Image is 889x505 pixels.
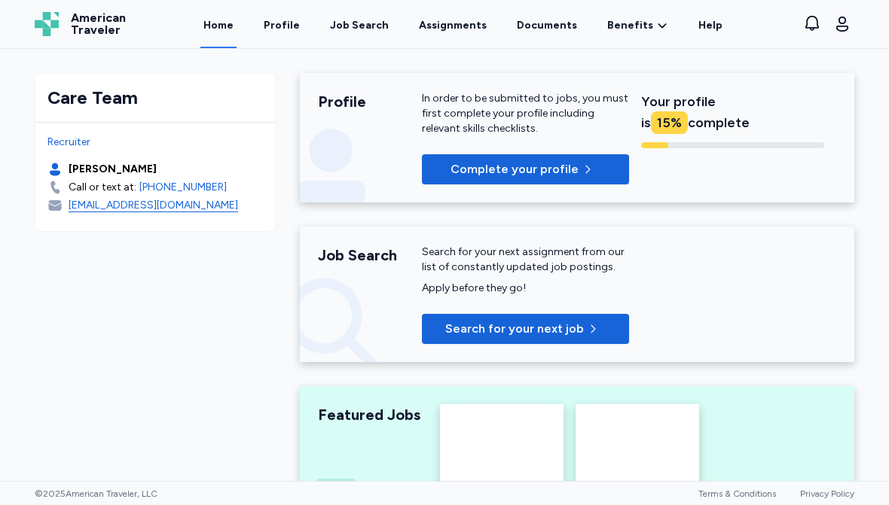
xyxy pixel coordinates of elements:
[651,111,688,134] div: 15 %
[576,404,699,486] img: Recently Added
[69,162,157,177] div: [PERSON_NAME]
[330,18,389,33] div: Job Search
[422,281,629,296] div: Apply before they go!
[422,91,629,136] div: In order to be submitted to jobs, you must first complete your profile including relevant skills ...
[607,18,653,33] span: Benefits
[47,135,263,150] div: Recruiter
[422,154,629,184] button: Complete your profile
[35,488,157,500] span: © 2025 American Traveler, LLC
[71,12,126,36] span: American Traveler
[698,488,776,499] a: Terms & Conditions
[318,245,422,266] div: Job Search
[69,180,136,195] div: Call or text at:
[440,404,564,486] img: Highest Paying
[445,320,584,338] span: Search for your next job
[35,12,59,36] img: Logo
[139,180,227,195] a: [PHONE_NUMBER]
[422,314,629,344] button: Search for your next job
[607,18,668,33] a: Benefits
[47,86,263,110] div: Care Team
[318,404,422,425] div: Featured Jobs
[451,160,579,178] span: Complete your profile
[200,2,237,48] a: Home
[800,488,854,499] a: Privacy Policy
[318,91,422,112] div: Profile
[422,245,629,275] div: Search for your next assignment from our list of constantly updated job postings.
[641,91,824,133] div: Your profile is complete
